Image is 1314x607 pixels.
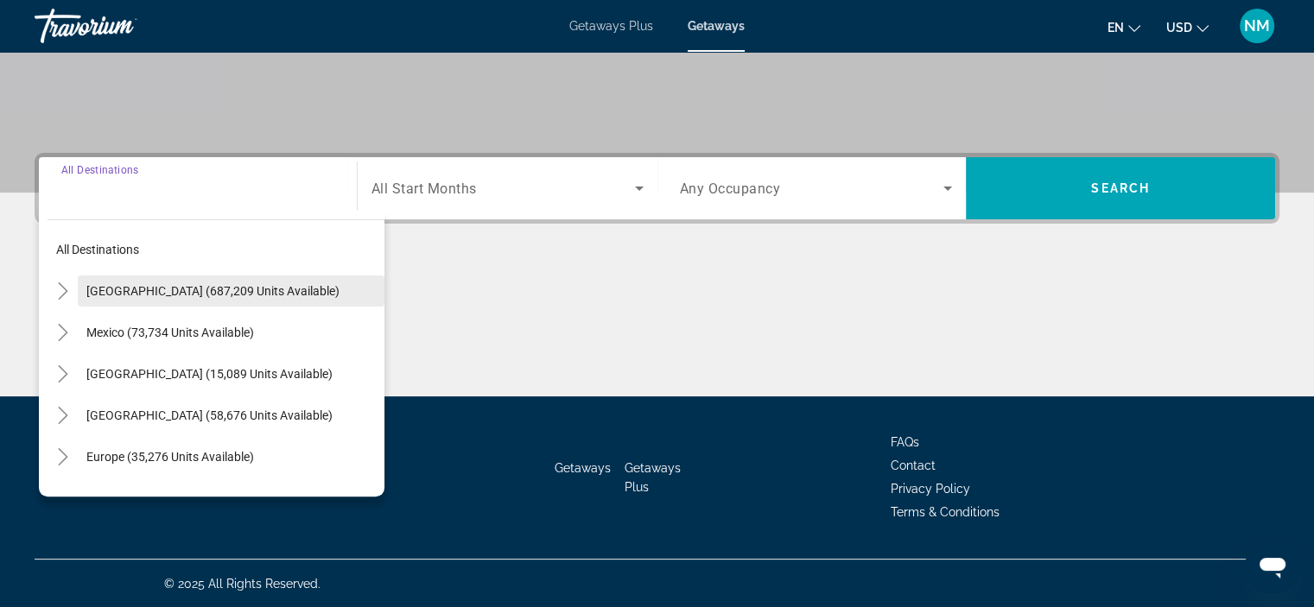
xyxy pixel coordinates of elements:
[625,461,681,494] a: Getaways Plus
[1235,8,1279,44] button: User Menu
[1244,17,1270,35] span: NM
[78,441,384,472] button: Europe (35,276 units available)
[1108,21,1124,35] span: en
[61,163,138,175] span: All Destinations
[48,442,78,472] button: Toggle Europe (35,276 units available)
[1166,15,1209,40] button: Change currency
[86,450,254,464] span: Europe (35,276 units available)
[48,484,78,514] button: Toggle Australia (3,282 units available)
[35,3,207,48] a: Travorium
[371,180,477,197] span: All Start Months
[86,284,340,298] span: [GEOGRAPHIC_DATA] (687,209 units available)
[1245,538,1300,593] iframe: Button to launch messaging window
[86,326,254,339] span: Mexico (73,734 units available)
[966,157,1275,219] button: Search
[569,19,653,33] a: Getaways Plus
[78,400,384,431] button: [GEOGRAPHIC_DATA] (58,676 units available)
[48,401,78,431] button: Toggle Caribbean & Atlantic Islands (58,676 units available)
[164,577,321,591] span: © 2025 All Rights Reserved.
[891,458,936,472] a: Contact
[891,505,1000,519] a: Terms & Conditions
[48,276,78,307] button: Toggle United States (687,209 units available)
[555,461,611,475] a: Getaways
[48,359,78,389] button: Toggle Canada (15,089 units available)
[48,318,78,348] button: Toggle Mexico (73,734 units available)
[891,435,919,449] a: FAQs
[1091,181,1150,195] span: Search
[56,243,139,256] span: All destinations
[78,275,384,307] button: [GEOGRAPHIC_DATA] (687,209 units available)
[1166,21,1192,35] span: USD
[86,408,333,422] span: [GEOGRAPHIC_DATA] (58,676 units available)
[86,367,333,381] span: [GEOGRAPHIC_DATA] (15,089 units available)
[1108,15,1140,40] button: Change language
[48,234,384,265] button: All destinations
[78,358,384,389] button: [GEOGRAPHIC_DATA] (15,089 units available)
[39,157,1275,219] div: Search widget
[891,482,970,496] a: Privacy Policy
[78,483,384,514] button: Australia (3,282 units available)
[78,317,384,348] button: Mexico (73,734 units available)
[688,19,745,33] a: Getaways
[680,180,781,197] span: Any Occupancy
